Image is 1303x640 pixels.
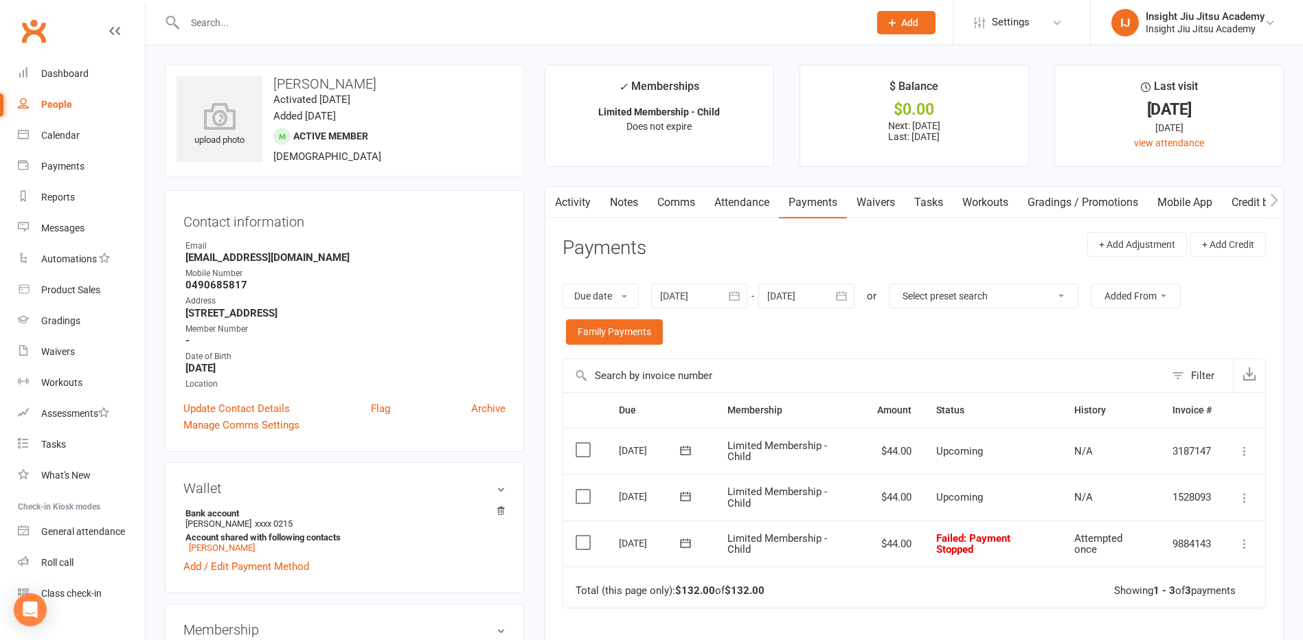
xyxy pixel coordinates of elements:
button: Add [877,11,936,34]
button: Added From [1091,284,1181,308]
div: [DATE] [1067,120,1271,135]
span: Add [901,17,918,28]
div: $ Balance [890,78,938,102]
input: Search by invoice number [563,359,1165,392]
strong: $132.00 [725,584,764,597]
span: : Payment Stopped [936,532,1010,556]
div: Address [185,295,506,308]
strong: - [185,334,506,347]
div: Total (this page only): of [576,585,764,597]
div: Roll call [41,557,73,568]
h3: Payments [563,238,646,259]
a: Messages [18,213,145,244]
a: Comms [648,187,705,218]
div: Waivers [41,346,75,357]
div: Location [185,378,506,391]
div: Email [185,240,506,253]
a: Activity [545,187,600,218]
td: $44.00 [865,428,924,475]
div: or [867,288,876,304]
a: Waivers [847,187,905,218]
div: [DATE] [1067,102,1271,117]
a: Roll call [18,547,145,578]
a: Tasks [905,187,953,218]
div: Automations [41,253,97,264]
span: xxxx 0215 [255,518,293,529]
h3: Membership [183,622,506,637]
button: Due date [563,284,639,308]
div: Assessments [41,408,109,419]
td: $44.00 [865,521,924,567]
div: Gradings [41,315,80,326]
a: Workouts [18,367,145,398]
span: [DEMOGRAPHIC_DATA] [273,150,381,163]
div: Messages [41,222,84,233]
button: + Add Adjustment [1087,232,1187,257]
a: [PERSON_NAME] [189,542,255,553]
div: [DATE] [619,439,682,461]
a: Assessments [18,398,145,429]
td: 3187147 [1160,428,1224,475]
a: Gradings [18,306,145,336]
time: Activated [DATE] [273,93,350,106]
th: Invoice # [1160,393,1224,428]
a: Calendar [18,120,145,151]
div: Product Sales [41,284,100,295]
div: Open Intercom Messenger [14,593,47,626]
a: Product Sales [18,275,145,306]
i: ✓ [619,80,628,93]
div: upload photo [177,102,262,148]
h3: Wallet [183,481,506,496]
a: Payments [18,151,145,182]
span: N/A [1074,445,1093,457]
div: Payments [41,161,84,172]
span: Does not expire [626,121,692,132]
span: Limited Membership - Child [727,439,827,464]
h3: [PERSON_NAME] [177,76,512,91]
div: Insight Jiu Jitsu Academy [1146,10,1265,23]
div: IJ [1111,9,1139,36]
div: Date of Birth [185,350,506,363]
div: Memberships [619,78,699,103]
div: Last visit [1141,78,1198,102]
div: General attendance [41,526,125,537]
div: What's New [41,470,91,481]
div: Insight Jiu Jitsu Academy [1146,23,1265,35]
span: Limited Membership - Child [727,485,827,510]
a: Update Contact Details [183,400,290,417]
button: + Add Credit [1190,232,1266,257]
div: Dashboard [41,68,89,79]
span: Upcoming [936,491,983,503]
strong: $132.00 [675,584,715,597]
div: Filter [1191,367,1214,384]
a: Gradings / Promotions [1018,187,1148,218]
a: Payments [779,187,847,218]
th: Status [924,393,1062,428]
div: $0.00 [813,102,1016,117]
a: view attendance [1134,137,1204,148]
a: Reports [18,182,145,213]
a: Manage Comms Settings [183,417,299,433]
a: Workouts [953,187,1018,218]
strong: [DATE] [185,362,506,374]
td: $44.00 [865,474,924,521]
div: Calendar [41,130,80,141]
th: History [1062,393,1160,428]
a: Family Payments [566,319,663,344]
div: Showing of payments [1114,585,1236,597]
th: Amount [865,393,924,428]
div: People [41,99,72,110]
span: Settings [992,7,1030,38]
span: Attempted once [1074,532,1122,556]
th: Due [607,393,715,428]
strong: 3 [1185,584,1191,597]
a: Class kiosk mode [18,578,145,609]
a: Clubworx [16,14,51,48]
h3: Contact information [183,209,506,229]
td: 1528093 [1160,474,1224,521]
a: Tasks [18,429,145,460]
a: Notes [600,187,648,218]
span: Upcoming [936,445,983,457]
strong: Limited Membership - Child [598,106,720,117]
strong: 1 - 3 [1153,584,1175,597]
